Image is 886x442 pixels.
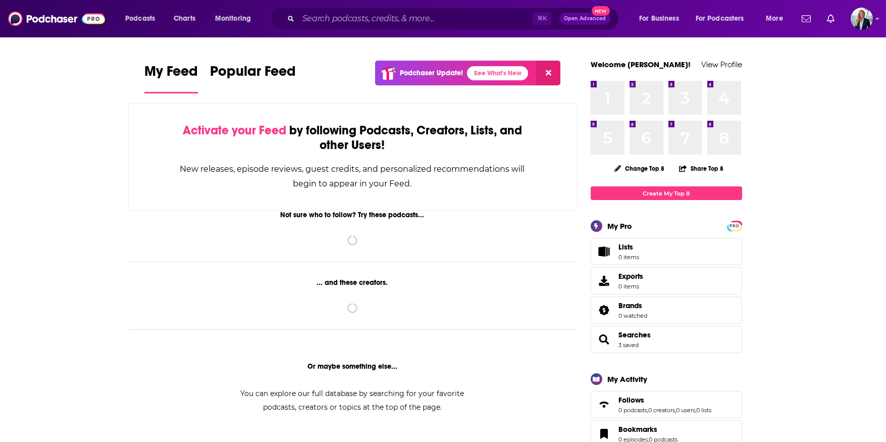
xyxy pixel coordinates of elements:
span: , [695,407,696,414]
img: User Profile [851,8,873,30]
div: You can explore our full database by searching for your favorite podcasts, creators or topics at ... [228,387,477,414]
a: Searches [618,330,651,339]
a: 0 creators [648,407,675,414]
span: Bookmarks [618,425,657,434]
button: open menu [689,11,759,27]
button: Show profile menu [851,8,873,30]
span: New [592,6,610,16]
div: New releases, episode reviews, guest credits, and personalized recommendations will begin to appe... [179,162,526,191]
span: Monitoring [215,12,251,26]
span: 0 items [618,283,643,290]
a: 0 lists [696,407,711,414]
a: Create My Top 8 [591,186,742,200]
a: 0 watched [618,312,647,319]
p: Podchaser Update! [400,69,463,77]
button: Open AdvancedNew [559,13,610,25]
span: Podcasts [125,12,155,26]
span: Activate your Feed [183,123,286,138]
span: ⌘ K [533,12,551,25]
a: PRO [728,222,741,229]
button: Change Top 8 [608,162,671,175]
span: Brands [618,301,642,310]
a: Bookmarks [618,425,677,434]
button: Share Top 8 [679,159,724,178]
span: More [766,12,783,26]
span: Exports [618,272,643,281]
div: Or maybe something else... [128,362,577,371]
a: View Profile [701,60,742,69]
button: open menu [632,11,692,27]
a: Brands [618,301,647,310]
a: Popular Feed [210,63,296,93]
span: Popular Feed [210,63,296,86]
a: My Feed [144,63,198,93]
a: 3 saved [618,341,639,349]
a: See What's New [467,66,528,80]
span: , [675,407,676,414]
a: 0 users [676,407,695,414]
a: Exports [591,267,742,294]
a: Follows [594,398,614,412]
a: Follows [618,396,711,405]
span: For Podcasters [696,12,744,26]
img: Podchaser - Follow, Share and Rate Podcasts [8,9,105,28]
div: ... and these creators. [128,278,577,287]
div: Search podcasts, credits, & more... [280,7,629,30]
div: by following Podcasts, Creators, Lists, and other Users! [179,123,526,153]
button: open menu [208,11,264,27]
div: My Activity [607,374,647,384]
span: Brands [591,297,742,324]
span: Searches [591,326,742,353]
span: 0 items [618,254,639,261]
span: Follows [591,391,742,418]
span: Exports [594,274,614,288]
span: Open Advanced [564,16,606,21]
span: Lists [618,242,639,252]
a: Welcome [PERSON_NAME]! [591,60,691,69]
a: Charts [167,11,201,27]
button: open menu [118,11,168,27]
span: , [647,407,648,414]
span: Lists [594,244,614,259]
button: open menu [759,11,796,27]
a: Bookmarks [594,427,614,441]
span: Lists [618,242,633,252]
div: Not sure who to follow? Try these podcasts... [128,211,577,219]
a: Lists [591,238,742,265]
a: Show notifications dropdown [823,10,839,27]
a: 0 podcasts [618,407,647,414]
div: My Pro [607,221,632,231]
span: My Feed [144,63,198,86]
span: PRO [728,222,741,230]
span: Logged in as carolynchauncey [851,8,873,30]
span: Follows [618,396,644,405]
a: Searches [594,332,614,347]
span: Charts [174,12,195,26]
span: For Business [639,12,679,26]
input: Search podcasts, credits, & more... [298,11,533,27]
a: Show notifications dropdown [798,10,815,27]
a: Brands [594,303,614,317]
